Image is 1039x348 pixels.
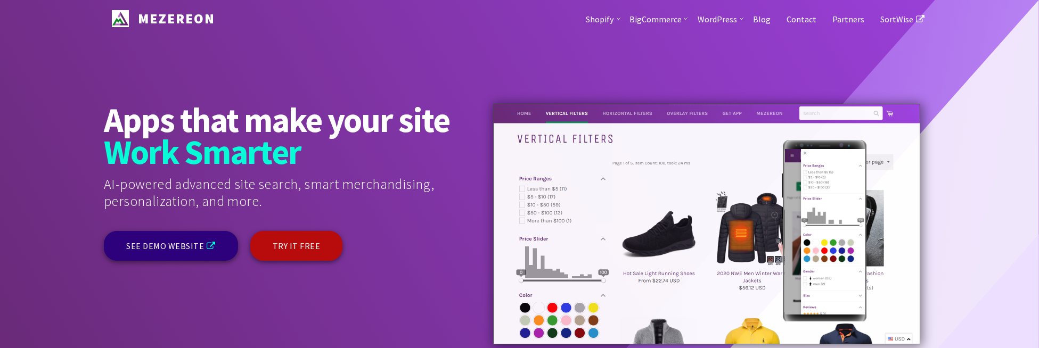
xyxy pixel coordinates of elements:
div: AI-powered advanced site search, smart merchandising, personalization, and more. [104,176,440,231]
img: Mezereon [112,10,129,27]
span: k [161,136,178,168]
strong: Apps that make your site [104,104,455,136]
span: S [184,136,202,168]
span: e [272,136,288,168]
a: Mezereon MEZEREON [104,8,215,26]
img: demo-mobile.c00830e.png [785,149,865,314]
a: SEE DEMO WEBSITE [104,231,238,261]
span: MEZEREON [133,10,215,27]
span: m [202,136,230,168]
span: r [288,136,301,168]
span: t [260,136,272,168]
span: o [130,136,148,168]
span: r [148,136,161,168]
span: a [230,136,247,168]
a: TRY IT FREE [250,231,343,261]
span: r [247,136,260,168]
span: W [104,136,130,168]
